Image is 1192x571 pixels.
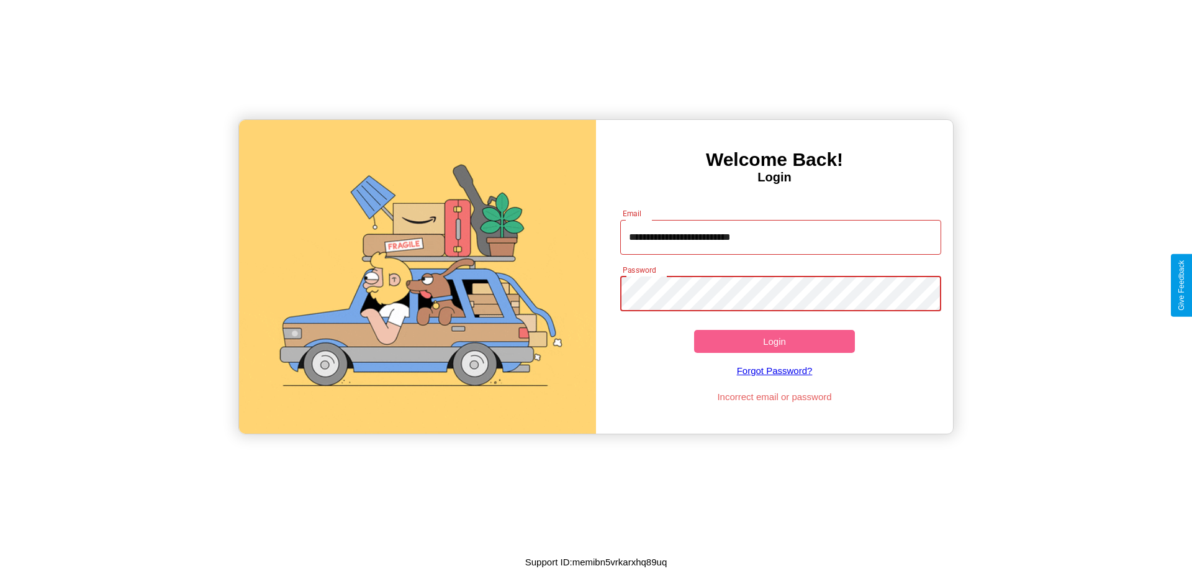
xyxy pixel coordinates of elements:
[614,353,936,388] a: Forgot Password?
[694,330,855,353] button: Login
[525,554,667,570] p: Support ID: memibn5vrkarxhq89uq
[596,149,953,170] h3: Welcome Back!
[623,208,642,219] label: Email
[1177,260,1186,311] div: Give Feedback
[239,120,596,434] img: gif
[623,265,656,275] label: Password
[596,170,953,185] h4: Login
[614,388,936,405] p: Incorrect email or password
